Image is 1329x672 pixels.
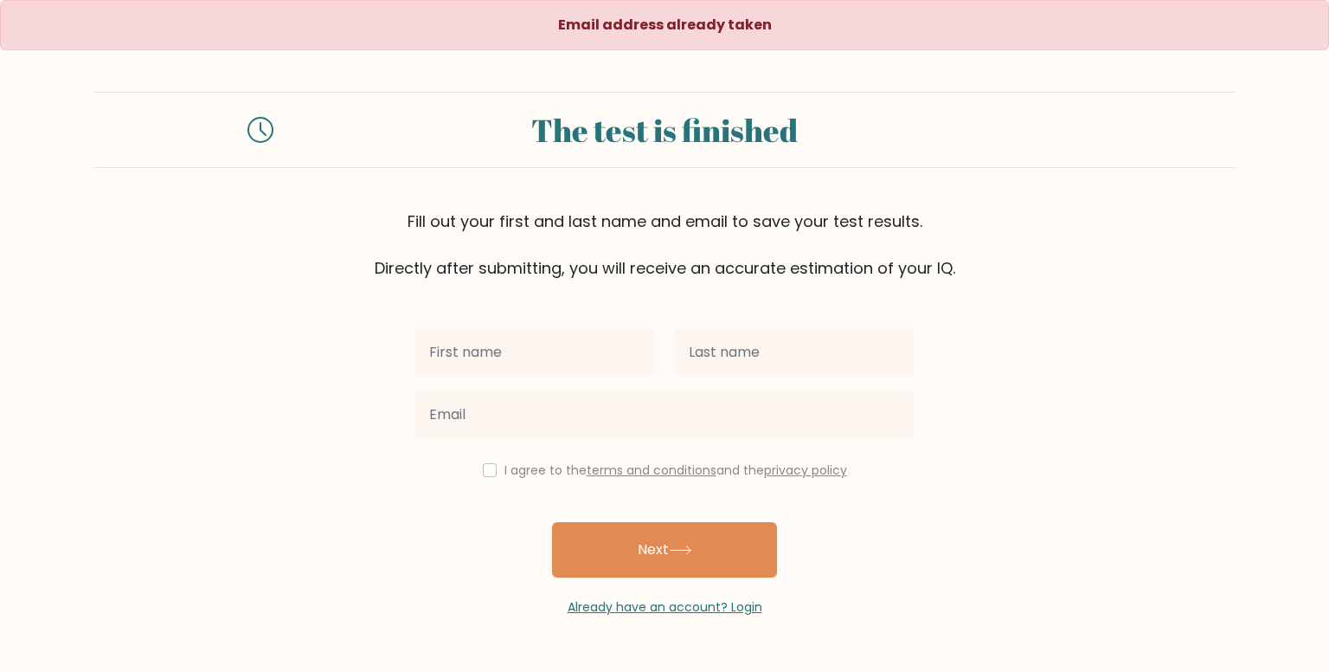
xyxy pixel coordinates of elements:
[415,328,654,377] input: First name
[568,598,762,616] a: Already have an account? Login
[504,462,847,479] label: I agree to the and the
[675,328,914,377] input: Last name
[552,522,777,578] button: Next
[93,210,1236,280] div: Fill out your first and last name and email to save your test results. Directly after submitting,...
[415,391,914,439] input: Email
[764,462,847,479] a: privacy policy
[558,15,772,35] strong: Email address already taken
[294,107,1035,153] div: The test is finished
[587,462,716,479] a: terms and conditions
